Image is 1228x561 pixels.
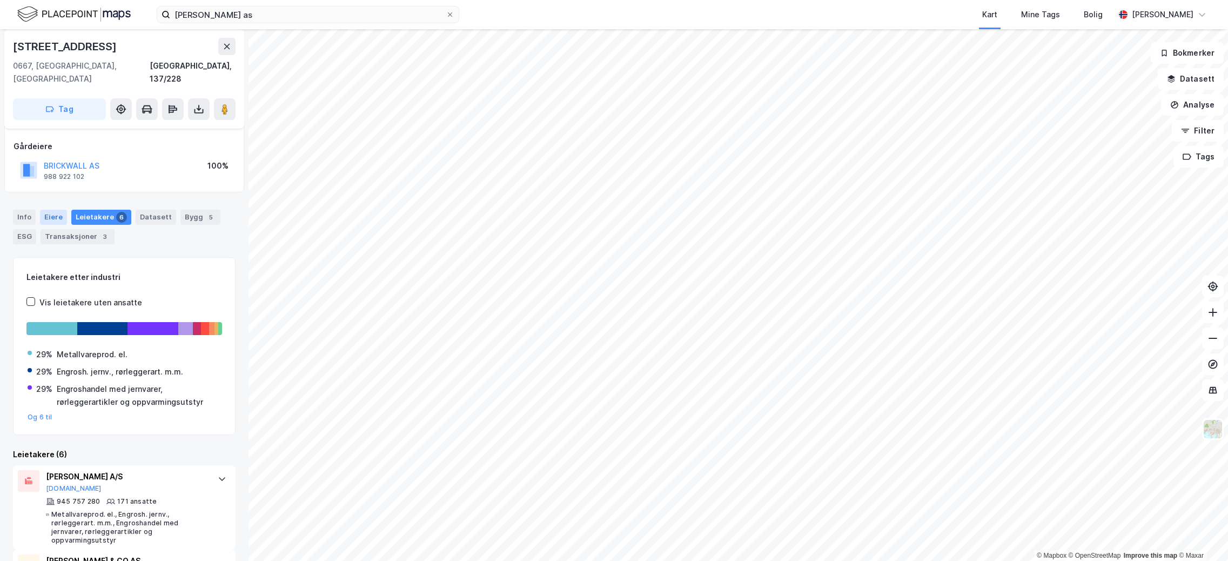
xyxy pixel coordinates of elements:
[1069,552,1121,559] a: OpenStreetMap
[1124,552,1177,559] a: Improve this map
[982,8,997,21] div: Kart
[13,59,150,85] div: 0667, [GEOGRAPHIC_DATA], [GEOGRAPHIC_DATA]
[57,365,183,378] div: Engrosh. jernv., rørleggerart. m.m.
[28,413,52,422] button: Og 6 til
[170,6,446,23] input: Søk på adresse, matrikkel, gårdeiere, leietakere eller personer
[205,212,216,223] div: 5
[36,383,52,396] div: 29%
[1132,8,1193,21] div: [PERSON_NAME]
[17,5,131,24] img: logo.f888ab2527a4732fd821a326f86c7f29.svg
[116,212,127,223] div: 6
[71,210,131,225] div: Leietakere
[36,365,52,378] div: 29%
[40,210,67,225] div: Eiere
[99,231,110,242] div: 3
[13,229,36,244] div: ESG
[1174,509,1228,561] iframe: Chat Widget
[1151,42,1224,64] button: Bokmerker
[207,159,229,172] div: 100%
[57,383,221,409] div: Engroshandel med jernvarer, rørleggerartikler og oppvarmingsutstyr
[57,348,128,361] div: Metallvareprod. el.
[51,510,207,545] div: Metallvareprod. el., Engrosh. jernv., rørleggerart. m.m., Engroshandel med jernvarer, rørleggerar...
[57,497,100,506] div: 945 757 280
[13,210,36,225] div: Info
[150,59,236,85] div: [GEOGRAPHIC_DATA], 137/228
[1021,8,1060,21] div: Mine Tags
[13,38,119,55] div: [STREET_ADDRESS]
[46,470,207,483] div: [PERSON_NAME] A/S
[41,229,115,244] div: Transaksjoner
[13,98,106,120] button: Tag
[1172,120,1224,142] button: Filter
[13,448,236,461] div: Leietakere (6)
[36,348,52,361] div: 29%
[1158,68,1224,90] button: Datasett
[26,271,222,284] div: Leietakere etter industri
[1161,94,1224,116] button: Analyse
[46,484,102,493] button: [DOMAIN_NAME]
[14,140,235,153] div: Gårdeiere
[1203,419,1223,439] img: Z
[180,210,220,225] div: Bygg
[117,497,157,506] div: 171 ansatte
[44,172,84,181] div: 988 922 102
[1084,8,1103,21] div: Bolig
[39,296,142,309] div: Vis leietakere uten ansatte
[1037,552,1066,559] a: Mapbox
[136,210,176,225] div: Datasett
[1174,509,1228,561] div: Kontrollprogram for chat
[1173,146,1224,168] button: Tags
